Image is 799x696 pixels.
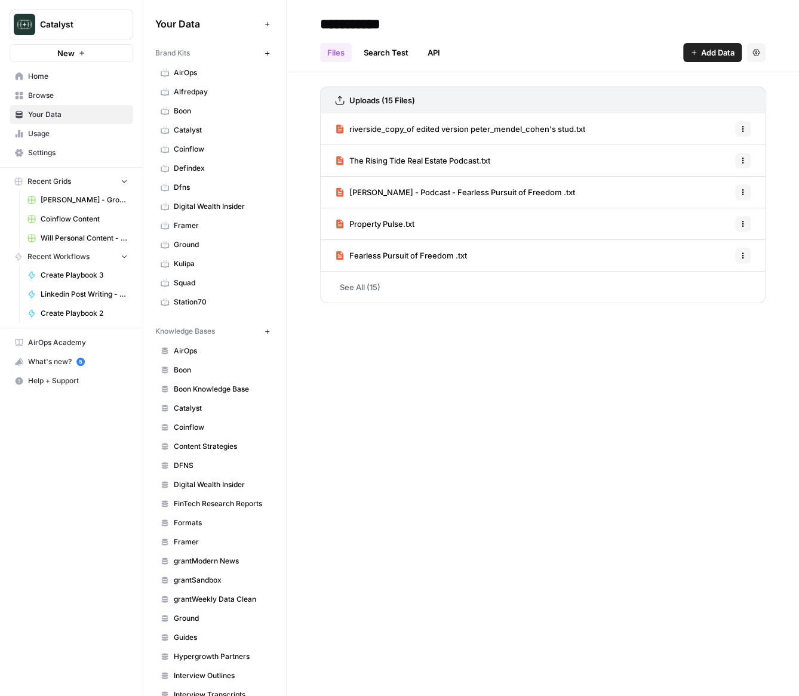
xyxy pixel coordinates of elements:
[683,43,742,62] button: Add Data
[10,44,133,62] button: New
[320,43,352,62] a: Files
[155,48,190,58] span: Brand Kits
[174,182,269,193] span: Dfns
[420,43,447,62] a: API
[174,67,269,78] span: AirOps
[174,498,269,509] span: FinTech Research Reports
[349,250,467,261] span: Fearless Pursuit of Freedom .txt
[155,590,274,609] a: grantWeekly Data Clean
[41,270,128,281] span: Create Playbook 3
[155,380,274,399] a: Boon Knowledge Base
[28,147,128,158] span: Settings
[349,218,414,230] span: Property Pulse.txt
[41,289,128,300] span: Linkedin Post Writing - [DATE]
[174,575,269,586] span: grantSandbox
[174,125,269,135] span: Catalyst
[174,278,269,288] span: Squad
[155,628,274,647] a: Guides
[40,19,112,30] span: Catalyst
[155,17,260,31] span: Your Data
[174,613,269,624] span: Ground
[174,632,269,643] span: Guides
[155,571,274,590] a: grantSandbox
[10,105,133,124] a: Your Data
[22,304,133,323] a: Create Playbook 2
[174,201,269,212] span: Digital Wealth Insider
[174,403,269,414] span: Catalyst
[41,308,128,319] span: Create Playbook 2
[335,87,415,113] a: Uploads (15 Files)
[155,532,274,552] a: Framer
[335,240,467,271] a: Fearless Pursuit of Freedom .txt
[10,124,133,143] a: Usage
[155,552,274,571] a: grantModern News
[335,177,575,208] a: [PERSON_NAME] - Podcast - Fearless Pursuit of Freedom .txt
[174,594,269,605] span: grantWeekly Data Clean
[28,375,128,386] span: Help + Support
[28,109,128,120] span: Your Data
[27,176,71,187] span: Recent Grids
[155,63,274,82] a: AirOps
[174,297,269,307] span: Station70
[174,384,269,395] span: Boon Knowledge Base
[701,47,735,58] span: Add Data
[155,418,274,437] a: Coinflow
[22,266,133,285] a: Create Playbook 3
[155,235,274,254] a: Ground
[155,513,274,532] a: Formats
[174,422,269,433] span: Coinflow
[174,239,269,250] span: Ground
[174,346,269,356] span: AirOps
[41,233,128,244] span: Will Personal Content - [DATE]
[155,178,274,197] a: Dfns
[10,86,133,105] a: Browse
[174,670,269,681] span: Interview Outlines
[41,214,128,224] span: Coinflow Content
[79,359,82,365] text: 5
[28,71,128,82] span: Home
[155,456,274,475] a: DFNS
[155,121,274,140] a: Catalyst
[155,292,274,312] a: Station70
[174,651,269,662] span: Hypergrowth Partners
[174,258,269,269] span: Kulipa
[22,229,133,248] a: Will Personal Content - [DATE]
[155,159,274,178] a: Defindex
[57,47,75,59] span: New
[357,43,416,62] a: Search Test
[155,361,274,380] a: Boon
[155,475,274,494] a: Digital Wealth Insider
[10,353,133,371] div: What's new?
[349,155,490,167] span: The Rising Tide Real Estate Podcast.txt
[22,285,133,304] a: Linkedin Post Writing - [DATE]
[155,254,274,273] a: Kulipa
[174,87,269,97] span: Alfredpay
[174,518,269,528] span: Formats
[10,352,133,371] button: What's new? 5
[335,208,414,239] a: Property Pulse.txt
[10,10,133,39] button: Workspace: Catalyst
[10,173,133,190] button: Recent Grids
[335,113,585,144] a: riverside_copy_of edited version peter_mendel_cohen's stud.txt
[174,144,269,155] span: Coinflow
[10,333,133,352] a: AirOps Academy
[174,556,269,566] span: grantModern News
[22,210,133,229] a: Coinflow Content
[22,190,133,210] a: [PERSON_NAME] - Ground Content - [DATE]
[10,67,133,86] a: Home
[155,647,274,666] a: Hypergrowth Partners
[155,494,274,513] a: FinTech Research Reports
[174,220,269,231] span: Framer
[155,101,274,121] a: Boon
[155,216,274,235] a: Framer
[41,195,128,205] span: [PERSON_NAME] - Ground Content - [DATE]
[155,399,274,418] a: Catalyst
[155,197,274,216] a: Digital Wealth Insider
[155,437,274,456] a: Content Strategies
[76,358,85,366] a: 5
[27,251,90,262] span: Recent Workflows
[14,14,35,35] img: Catalyst Logo
[10,248,133,266] button: Recent Workflows
[28,337,128,348] span: AirOps Academy
[155,326,215,337] span: Knowledge Bases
